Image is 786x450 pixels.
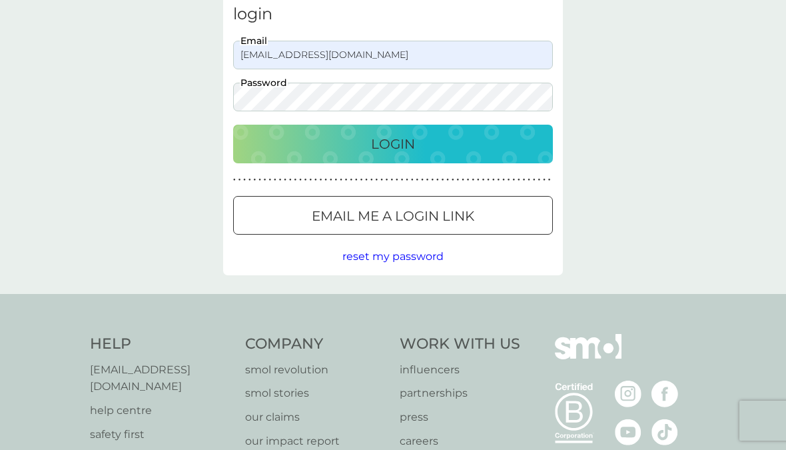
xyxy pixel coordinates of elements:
[472,177,474,183] p: ●
[233,5,553,24] h3: login
[442,177,444,183] p: ●
[304,177,307,183] p: ●
[274,177,276,183] p: ●
[401,177,404,183] p: ●
[245,361,387,379] a: smol revolution
[279,177,282,183] p: ●
[345,177,348,183] p: ●
[426,177,429,183] p: ●
[431,177,434,183] p: ●
[233,125,553,163] button: Login
[400,409,520,426] a: press
[467,177,470,183] p: ●
[416,177,419,183] p: ●
[543,177,546,183] p: ●
[400,433,520,450] a: careers
[90,402,232,419] a: help centre
[360,177,363,183] p: ●
[400,361,520,379] a: influencers
[299,177,302,183] p: ●
[254,177,256,183] p: ●
[396,177,398,183] p: ●
[502,177,505,183] p: ●
[335,177,338,183] p: ●
[309,177,312,183] p: ●
[498,177,500,183] p: ●
[386,177,388,183] p: ●
[615,381,641,407] img: visit the smol Instagram page
[324,177,327,183] p: ●
[340,177,342,183] p: ●
[90,361,232,395] a: [EMAIL_ADDRESS][DOMAIN_NAME]
[477,177,480,183] p: ●
[528,177,530,183] p: ●
[523,177,526,183] p: ●
[320,177,322,183] p: ●
[90,334,232,355] h4: Help
[289,177,292,183] p: ●
[342,250,444,263] span: reset my password
[462,177,464,183] p: ●
[400,334,520,355] h4: Work With Us
[508,177,510,183] p: ●
[457,177,460,183] p: ●
[492,177,495,183] p: ●
[518,177,520,183] p: ●
[400,385,520,402] a: partnerships
[342,248,444,265] button: reset my password
[245,334,387,355] h4: Company
[371,133,415,155] p: Login
[421,177,424,183] p: ●
[482,177,485,183] p: ●
[233,177,236,183] p: ●
[406,177,408,183] p: ●
[555,334,621,379] img: smol
[294,177,297,183] p: ●
[411,177,414,183] p: ●
[245,385,387,402] a: smol stories
[258,177,261,183] p: ●
[452,177,454,183] p: ●
[284,177,286,183] p: ●
[238,177,241,183] p: ●
[390,177,393,183] p: ●
[355,177,358,183] p: ●
[245,409,387,426] a: our claims
[376,177,378,183] p: ●
[243,177,246,183] p: ●
[548,177,551,183] p: ●
[264,177,266,183] p: ●
[350,177,352,183] p: ●
[651,419,678,445] img: visit the smol Tiktok page
[314,177,317,183] p: ●
[533,177,536,183] p: ●
[538,177,541,183] p: ●
[446,177,449,183] p: ●
[651,381,678,407] img: visit the smol Facebook page
[90,426,232,443] a: safety first
[615,419,641,445] img: visit the smol Youtube page
[436,177,439,183] p: ●
[380,177,383,183] p: ●
[312,205,474,227] p: Email me a login link
[330,177,332,183] p: ●
[233,196,553,235] button: Email me a login link
[268,177,271,183] p: ●
[512,177,515,183] p: ●
[365,177,368,183] p: ●
[370,177,373,183] p: ●
[245,433,387,450] a: our impact report
[487,177,490,183] p: ●
[248,177,251,183] p: ●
